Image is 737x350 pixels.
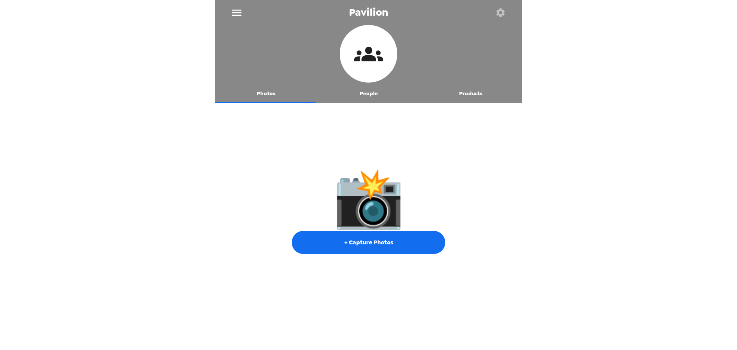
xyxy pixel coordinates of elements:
button: Products [420,85,522,103]
button: Photos [215,85,317,103]
button: People [317,85,420,103]
button: + Capture Photos [292,231,445,254]
span: Pavilion [349,7,388,18]
span: cameraIcon [333,169,405,227]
